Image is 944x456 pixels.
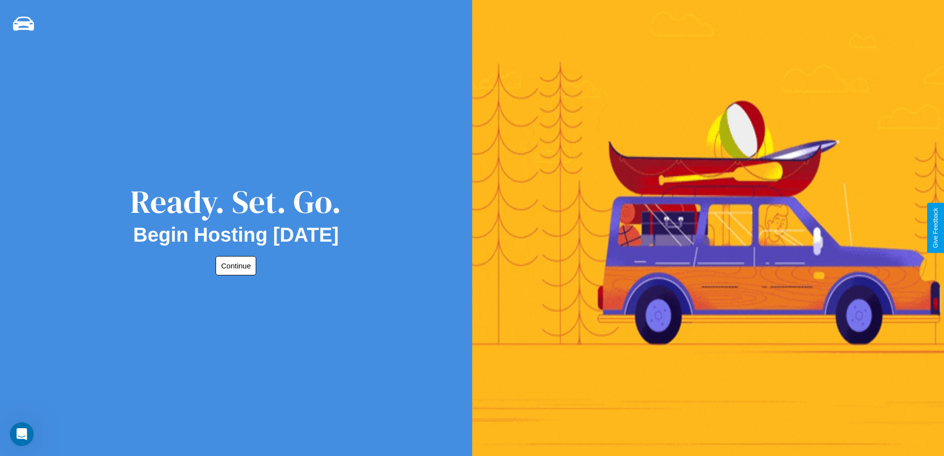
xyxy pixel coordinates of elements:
div: Ready. Set. Go. [130,180,341,224]
div: Give Feedback [932,208,939,248]
iframe: Intercom live chat [10,422,34,446]
h2: Begin Hosting [DATE] [133,224,339,246]
button: Continue [216,256,256,275]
